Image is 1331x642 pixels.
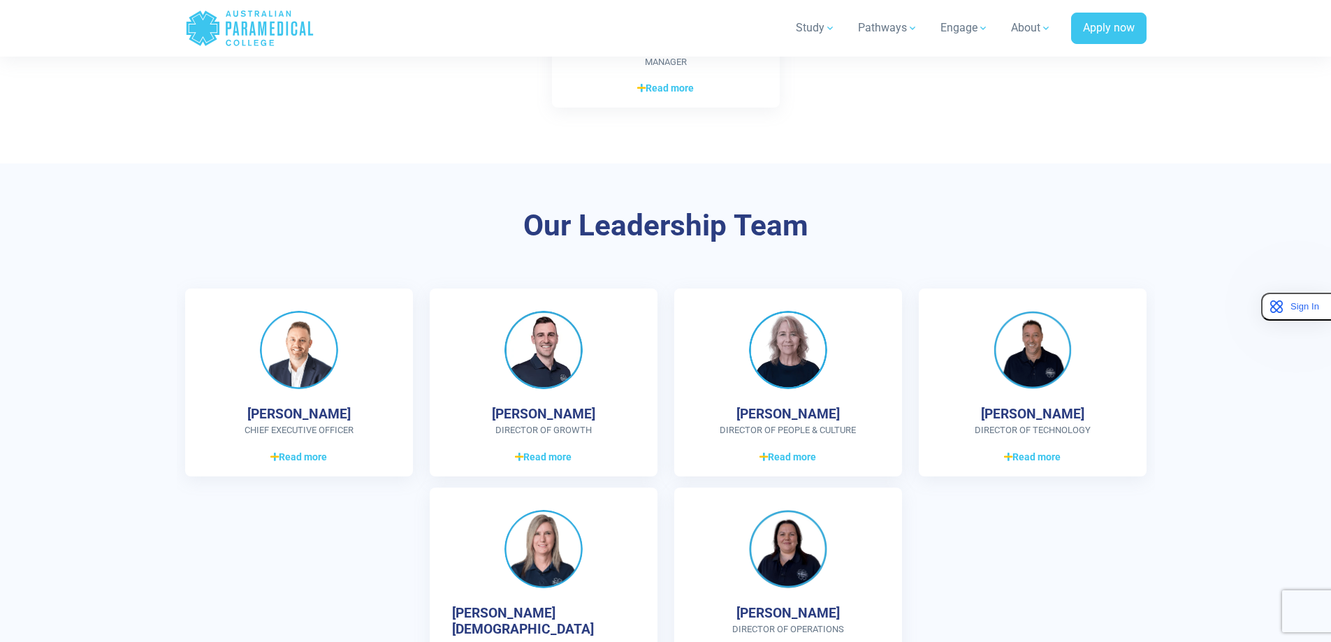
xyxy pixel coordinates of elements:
[1003,8,1060,48] a: About
[1004,450,1061,465] span: Read more
[941,423,1124,437] span: Director of Technology
[697,423,880,437] span: Director of People & Culture
[504,510,583,588] img: Andrea Male
[247,406,351,422] h4: [PERSON_NAME]
[697,448,880,465] a: Read more
[515,450,572,465] span: Read more
[981,406,1084,422] h4: [PERSON_NAME]
[270,450,327,465] span: Read more
[208,423,391,437] span: CHIEF EXECUTIVE OFFICER
[932,8,997,48] a: Engage
[208,448,391,465] a: Read more
[994,311,1072,389] img: Kieron Mulcahy
[787,8,844,48] a: Study
[452,448,635,465] a: Read more
[941,448,1124,465] a: Read more
[452,423,635,437] span: Director of Growth
[452,605,635,637] h4: [PERSON_NAME][DEMOGRAPHIC_DATA]
[504,311,583,389] img: Stephen Booth
[736,406,840,422] h4: [PERSON_NAME]
[260,311,338,389] img: Ben Poppy
[749,510,827,588] img: Jodi Weatherall
[759,450,816,465] span: Read more
[257,208,1075,244] h3: Our Leadership Team
[850,8,926,48] a: Pathways
[185,6,314,51] a: Australian Paramedical College
[749,311,827,389] img: Sally Metcalf
[736,605,840,621] h4: [PERSON_NAME]
[492,406,595,422] h4: [PERSON_NAME]
[574,80,757,96] a: Read more
[697,622,880,636] span: Director of Operations
[637,81,694,96] span: Read more
[1071,13,1147,45] a: Apply now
